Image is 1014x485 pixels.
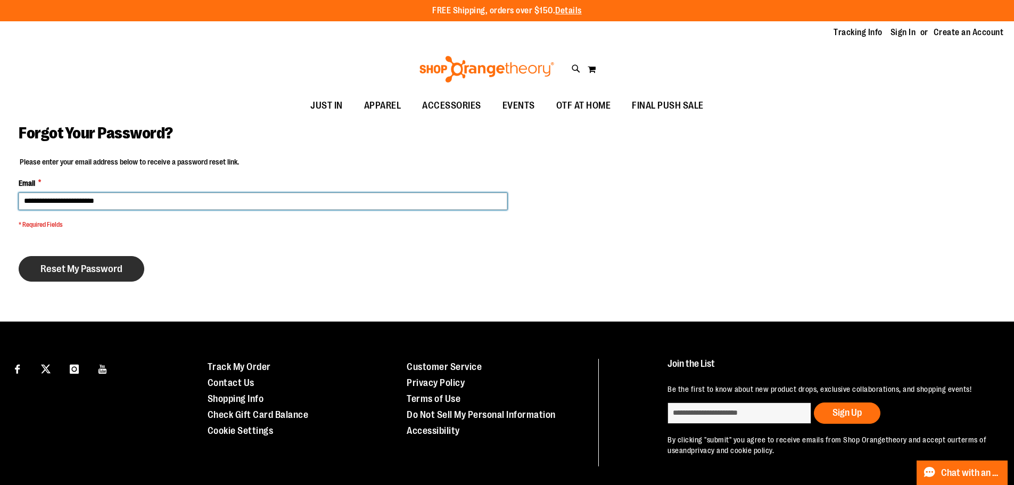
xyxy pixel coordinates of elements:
button: Chat with an Expert [917,461,1008,485]
a: Tracking Info [834,27,883,38]
a: Customer Service [407,361,482,372]
span: EVENTS [502,94,535,118]
a: FINAL PUSH SALE [621,94,714,118]
legend: Please enter your email address below to receive a password reset link. [19,157,240,167]
a: Terms of Use [407,393,460,404]
span: Forgot Your Password? [19,124,173,142]
a: Visit our Facebook page [8,359,27,377]
a: Sign In [891,27,916,38]
span: Reset My Password [40,263,122,275]
span: Email [19,178,35,188]
p: Be the first to know about new product drops, exclusive collaborations, and shopping events! [667,384,990,394]
a: Visit our Instagram page [65,359,84,377]
a: OTF AT HOME [546,94,622,118]
input: enter email [667,402,811,424]
a: Shopping Info [208,393,264,404]
a: Details [555,6,582,15]
span: Sign Up [832,407,862,418]
span: OTF AT HOME [556,94,611,118]
a: ACCESSORIES [411,94,492,118]
p: FREE Shipping, orders over $150. [432,5,582,17]
a: EVENTS [492,94,546,118]
a: Create an Account [934,27,1004,38]
a: Visit our Youtube page [94,359,112,377]
a: APPAREL [353,94,412,118]
a: Privacy Policy [407,377,465,388]
img: Shop Orangetheory [418,56,556,83]
a: Track My Order [208,361,271,372]
a: privacy and cookie policy. [691,446,774,455]
span: ACCESSORIES [422,94,481,118]
a: Check Gift Card Balance [208,409,309,420]
a: Accessibility [407,425,460,436]
img: Twitter [41,364,51,374]
a: Visit our X page [37,359,55,377]
span: Chat with an Expert [941,468,1001,478]
button: Sign Up [814,402,880,424]
button: Reset My Password [19,256,144,282]
a: Cookie Settings [208,425,274,436]
span: JUST IN [310,94,343,118]
a: JUST IN [300,94,353,118]
span: FINAL PUSH SALE [632,94,704,118]
a: terms of use [667,435,986,455]
p: By clicking "submit" you agree to receive emails from Shop Orangetheory and accept our and [667,434,990,456]
span: APPAREL [364,94,401,118]
a: Do Not Sell My Personal Information [407,409,556,420]
h4: Join the List [667,359,990,379]
span: * Required Fields [19,220,507,229]
a: Contact Us [208,377,254,388]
